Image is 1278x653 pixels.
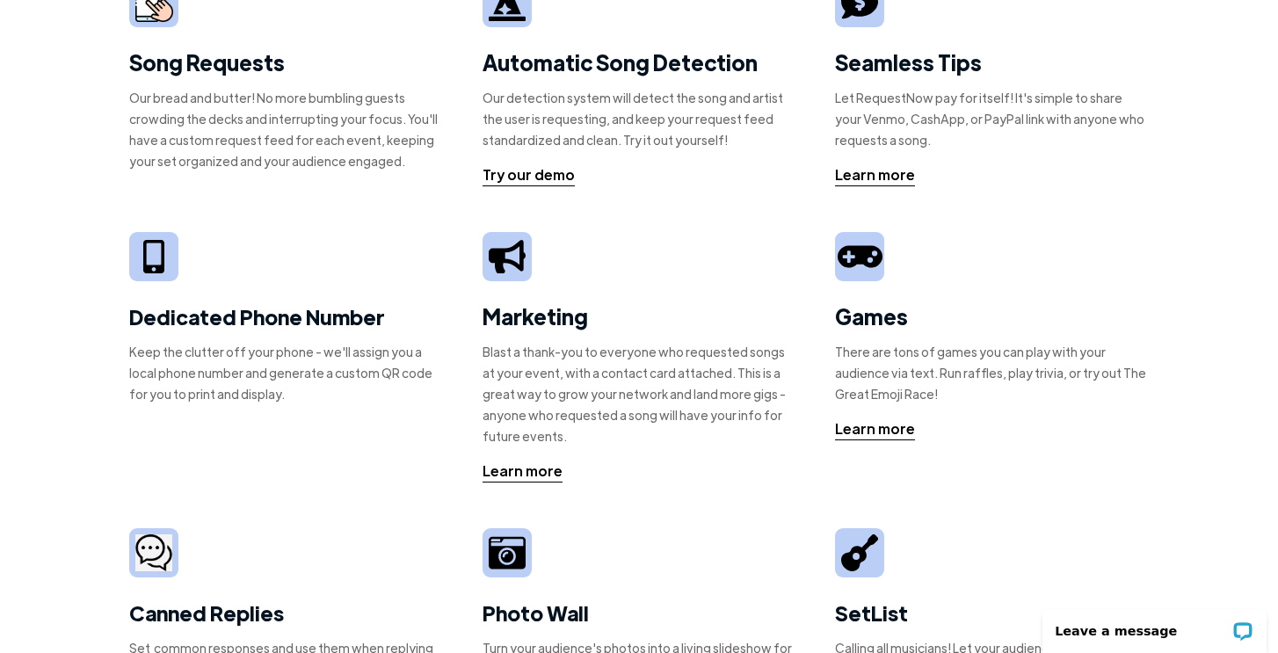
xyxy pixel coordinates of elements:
[841,534,878,571] img: guitar
[1031,598,1278,653] iframe: LiveChat chat widget
[489,240,526,272] img: megaphone
[483,164,575,185] div: Try our demo
[835,418,915,439] div: Learn more
[835,48,982,76] strong: Seamless Tips
[129,599,284,627] strong: Canned Replies
[129,302,385,330] strong: Dedicated Phone Number
[835,418,915,440] a: Learn more
[835,164,915,185] div: Learn more
[129,48,285,76] strong: Song Requests
[483,87,796,150] div: Our detection system will detect the song and artist the user is requesting, and keep your reques...
[143,240,164,274] img: iphone
[483,164,575,186] a: Try our demo
[135,534,172,572] img: camera icon
[835,341,1149,404] div: There are tons of games you can play with your audience via text. Run raffles, play trivia, or tr...
[835,164,915,186] a: Learn more
[489,534,526,571] img: camera icon
[483,461,563,482] a: Learn more
[835,87,1149,150] div: Let RequestNow pay for itself! It's simple to share your Venmo, CashApp, or PayPal link with anyo...
[483,48,758,76] strong: Automatic Song Detection
[835,599,908,627] strong: SetList
[483,341,796,446] div: Blast a thank-you to everyone who requested songs at your event, with a contact card attached. Th...
[835,302,908,330] strong: Games
[483,302,588,330] strong: Marketing
[129,341,443,404] div: Keep the clutter off your phone - we'll assign you a local phone number and generate a custom QR ...
[129,87,443,171] div: Our bread and butter! No more bumbling guests crowding the decks and interrupting your focus. You...
[838,239,882,274] img: video game
[483,599,589,627] strong: Photo Wall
